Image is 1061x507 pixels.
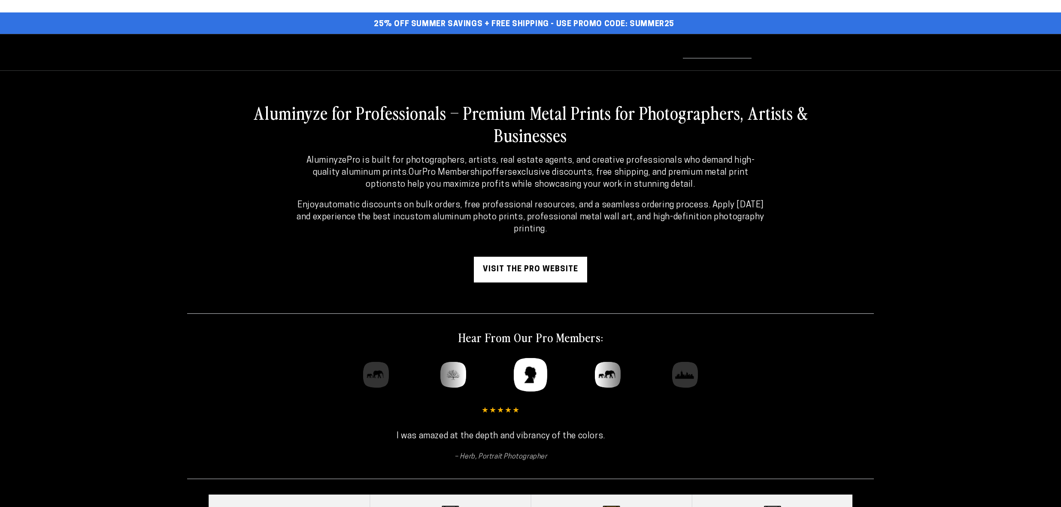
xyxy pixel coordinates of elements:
span: About Us [621,46,664,58]
span: Professionals [683,46,752,58]
span: Why Metal? [548,46,602,58]
a: About Us [615,41,670,64]
p: Our offers to help you maximize profits while showcasing your work in stunning detail. [294,155,768,191]
h2: Aluminyze for Professionals – Premium Metal Prints for Photographers, Artists & Businesses [252,101,809,146]
h2: Hear From Our Pro Members: [458,329,603,345]
p: I was amazed at the depth and vibrancy of the colors. [346,430,655,442]
strong: custom aluminum photo prints, professional metal wall art, and high-definition photography printing. [400,213,764,234]
p: Enjoy . Apply [DATE] and experience the best in [294,199,768,235]
span: Start Your Print [375,46,455,58]
strong: exclusive discounts, free shipping, and premium metal print options [366,168,748,189]
span: 25% off Summer Savings + Free Shipping - Use Promo Code: SUMMER25 [374,20,674,29]
a: Professionals [676,41,758,64]
strong: Pro Membership [422,168,487,177]
summary: Search our site [801,43,820,61]
strong: AluminyzePro is built for photographers, artists, real estate agents, and creative professionals ... [306,156,755,177]
a: Shop By Use [467,41,535,64]
span: Shop By Use [474,46,529,58]
a: Why Metal? [542,41,608,64]
cite: Herb, Portrait Photographer [346,451,655,463]
a: visit the pro website [474,257,587,282]
a: Start Your Print [368,41,461,64]
strong: automatic discounts on bulk orders, free professional resources, and a seamless ordering process [319,201,709,209]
